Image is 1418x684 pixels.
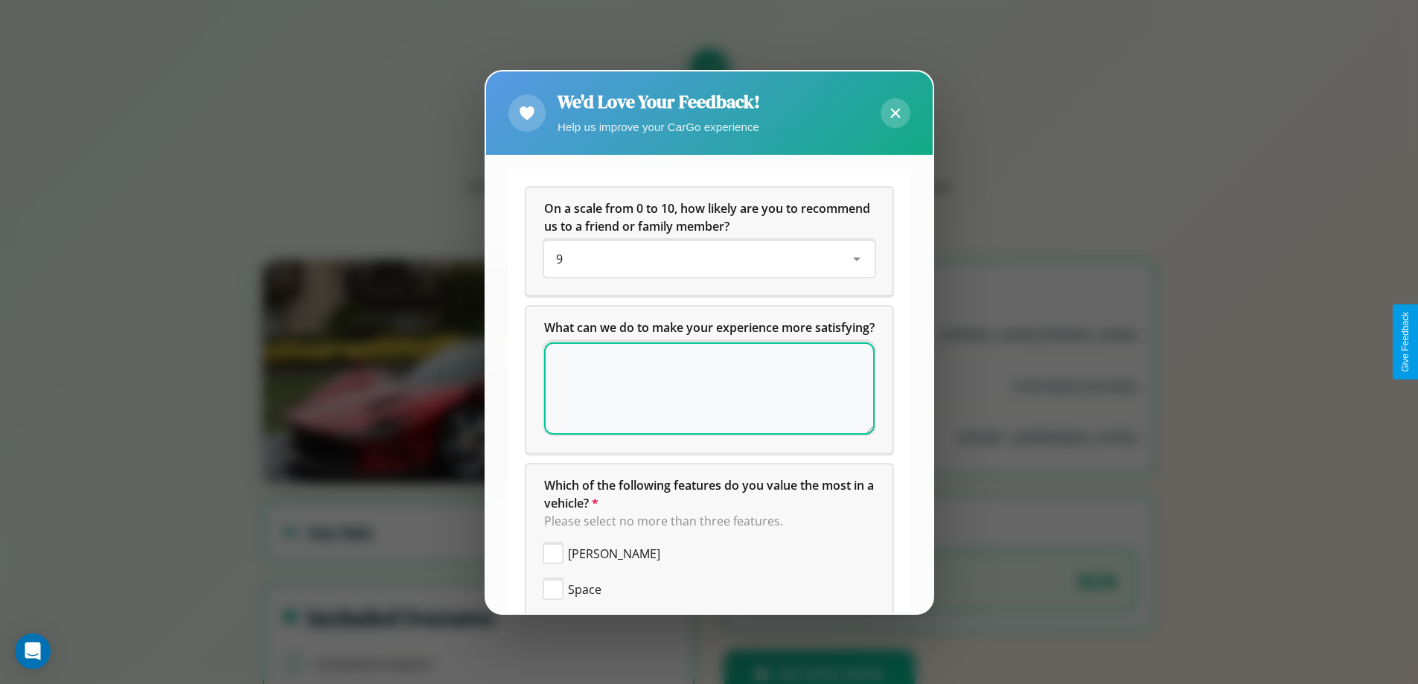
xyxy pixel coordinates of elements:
[558,117,760,137] p: Help us improve your CarGo experience
[526,188,892,295] div: On a scale from 0 to 10, how likely are you to recommend us to a friend or family member?
[1400,312,1411,372] div: Give Feedback
[544,200,873,234] span: On a scale from 0 to 10, how likely are you to recommend us to a friend or family member?
[544,241,875,277] div: On a scale from 0 to 10, how likely are you to recommend us to a friend or family member?
[15,633,51,669] div: Open Intercom Messenger
[544,199,875,235] h5: On a scale from 0 to 10, how likely are you to recommend us to a friend or family member?
[568,545,660,563] span: [PERSON_NAME]
[556,251,563,267] span: 9
[568,581,601,598] span: Space
[544,319,875,336] span: What can we do to make your experience more satisfying?
[558,89,760,114] h2: We'd Love Your Feedback!
[544,477,877,511] span: Which of the following features do you value the most in a vehicle?
[544,513,783,529] span: Please select no more than three features.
